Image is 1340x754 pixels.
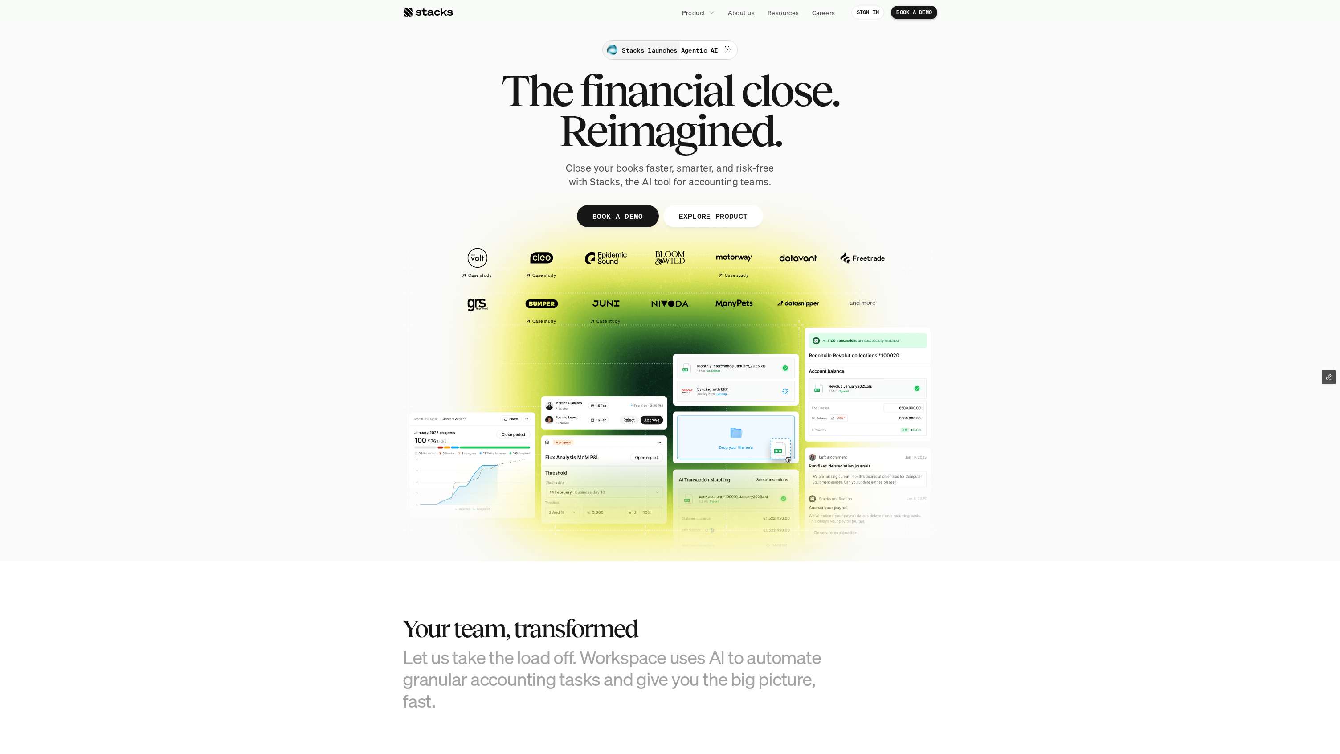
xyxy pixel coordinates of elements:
[559,111,781,151] span: Reimagined.
[532,319,556,324] h2: Case study
[514,289,569,328] a: Case study
[851,6,885,19] a: SIGN IN
[762,4,805,20] a: Resources
[450,243,505,282] a: Case study
[559,161,781,189] p: Close your books faster, smarter, and risk-free with Stacks, the AI tool for accounting teams.
[723,4,760,20] a: About us
[835,299,890,307] p: and more
[725,273,748,278] h2: Case study
[857,9,879,16] p: SIGN IN
[682,8,706,17] p: Product
[403,646,848,712] h3: Let us take the load off. Workspace uses AI to automate granular accounting tasks and give you th...
[741,70,839,111] span: close.
[532,273,556,278] h2: Case study
[596,319,620,324] h2: Case study
[768,8,799,17] p: Resources
[663,205,763,227] a: EXPLORE PRODUCT
[678,209,748,222] p: EXPLORE PRODUCT
[807,4,841,20] a: Careers
[592,209,643,222] p: BOOK A DEMO
[577,205,659,227] a: BOOK A DEMO
[1322,370,1336,384] button: Edit Framer Content
[501,70,572,111] span: The
[578,289,633,328] a: Case study
[622,45,718,55] p: Stacks launches Agentic AI
[403,615,848,643] h2: Your team, transformed
[812,8,835,17] p: Careers
[707,243,762,282] a: Case study
[602,40,737,60] a: Stacks launches Agentic AI
[728,8,755,17] p: About us
[896,9,932,16] p: BOOK A DEMO
[514,243,569,282] a: Case study
[580,70,733,111] span: financial
[891,6,937,19] a: BOOK A DEMO
[468,273,492,278] h2: Case study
